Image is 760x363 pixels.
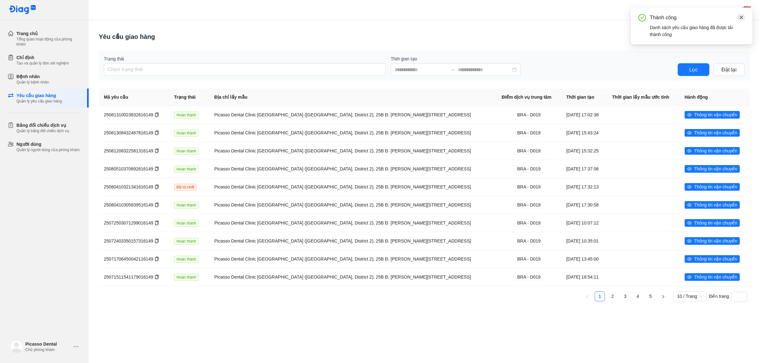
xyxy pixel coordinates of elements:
div: Bảng đối chiếu dịch vụ [16,122,69,128]
span: Thông tin vận chuyển [694,165,737,172]
td: [DATE] 17:32:13 [561,178,607,196]
span: left [585,295,589,298]
div: Picasso Dental Clinic [GEOGRAPHIC_DATA] ([GEOGRAPHIC_DATA], District 2), 25B Đ. [PERSON_NAME][STR... [214,111,491,118]
span: eye [687,257,692,261]
div: 25080410321341616149 [104,183,164,190]
span: Đã từ chối [174,184,197,191]
td: [DATE] 17:02:38 [561,106,607,124]
div: Yêu cầu giao hàng [16,92,62,99]
div: Quản lý bệnh nhân [16,80,49,85]
img: logo [9,5,36,15]
span: eye [687,167,692,171]
div: 25072403350157316149 [104,237,164,244]
a: 4 [633,292,643,301]
span: check-circle [638,14,646,22]
th: Thời gian lấy mẫu ước tính [607,89,680,106]
div: BRA - D019 [514,165,544,173]
div: Thành công [650,14,745,22]
span: copy [155,149,159,153]
span: Hoàn thành [174,220,199,227]
div: Đến trang [709,291,750,301]
td: [DATE] 15:32:25 [561,142,607,160]
span: 10 / Trang [677,292,703,301]
span: to [450,67,455,72]
span: Thông tin vận chuyển [694,237,737,244]
div: Bệnh nhân [16,73,49,80]
div: Người dùng [16,141,79,147]
div: Picasso Dental Clinic [GEOGRAPHIC_DATA] ([GEOGRAPHIC_DATA], District 2), 25B Đ. [PERSON_NAME][STR... [214,274,491,280]
div: Quản lý bảng đối chiếu dịch vụ [16,128,69,133]
span: Hoàn thành [174,274,199,281]
div: Picasso Dental Clinic [GEOGRAPHIC_DATA] ([GEOGRAPHIC_DATA], District 2), 25B Đ. [PERSON_NAME][STR... [214,183,491,190]
span: eye [687,203,692,207]
div: Picasso Dental Clinic [GEOGRAPHIC_DATA] ([GEOGRAPHIC_DATA], District 2), 25B Đ. [PERSON_NAME][STR... [214,255,491,262]
span: 118 [744,6,751,10]
li: 4 [633,291,643,301]
td: [DATE] 17:30:58 [561,196,607,214]
td: [DATE] 10:07:12 [561,214,607,232]
a: 5 [646,292,655,301]
div: BRA - D019 [514,111,544,119]
span: Thông tin vận chuyển [694,274,737,280]
span: eye [687,185,692,189]
label: Thời gian tạo [391,56,673,62]
th: Thời gian tạo [561,89,607,106]
span: Thông tin vận chuyển [694,111,737,118]
div: Picasso Dental [25,341,71,347]
span: Hoàn thành [174,202,199,209]
img: logo [10,340,23,353]
span: copy [155,257,159,261]
div: BRA - D019 [514,274,544,281]
li: Trang Trước [582,291,592,301]
li: 1 [595,291,605,301]
span: Hoàn thành [174,112,199,119]
div: BRA - D019 [514,237,544,245]
span: Hoàn thành [174,256,199,263]
span: Thông tin vận chuyển [694,147,737,154]
span: Hoàn thành [174,166,199,173]
button: Đặt lại [713,63,745,76]
span: Thông tin vận chuyển [694,201,737,208]
span: right [661,295,665,298]
div: BRA - D019 [514,129,544,137]
th: Mã yêu cầu [99,89,169,106]
div: Trang chủ [16,30,81,37]
button: eyeThông tin vận chuyển [685,129,740,137]
span: eye [687,275,692,279]
div: 25081208322581316149 [104,147,164,154]
div: Danh sách yêu cầu giao hàng đã được tải thành công [650,24,745,38]
div: 25071511541179016149 [104,274,164,280]
th: Địa chỉ lấy mẫu [209,89,497,106]
li: 5 [645,291,655,301]
div: Tổng quan hoạt động của phòng khám [16,37,81,47]
button: eyeThông tin vận chuyển [685,273,740,281]
span: copy [155,275,159,279]
button: eyeThông tin vận chuyển [685,201,740,209]
span: copy [155,221,159,225]
div: Tạo và quản lý đơn xét nghiệm [16,61,69,66]
a: 1 [595,292,605,301]
div: 25080510370692616149 [104,165,164,172]
button: eyeThông tin vận chuyển [685,255,740,263]
div: BRA - D019 [514,147,544,155]
th: Hành động [680,89,750,106]
button: eyeThông tin vận chuyển [685,165,740,173]
button: eyeThông tin vận chuyển [685,237,740,245]
div: BRA - D019 [514,219,544,227]
span: Lọc [689,66,698,74]
td: [DATE] 10:35:01 [561,232,607,250]
span: copy [155,113,159,117]
span: Thông tin vận chuyển [694,129,737,136]
div: 25081308432467816149 [104,129,164,136]
div: BRA - D019 [514,201,544,209]
span: copy [155,131,159,135]
td: [DATE] 17:37:06 [561,160,607,178]
div: Chủ phòng khám [25,347,71,352]
span: close [739,15,744,20]
div: Yêu cầu giao hàng [99,32,155,41]
li: Trang Kế [658,291,668,301]
span: copy [155,167,159,171]
td: [DATE] 13:45:00 [561,250,607,268]
div: BRA - D019 [514,183,544,191]
div: BRA - D019 [514,255,544,263]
